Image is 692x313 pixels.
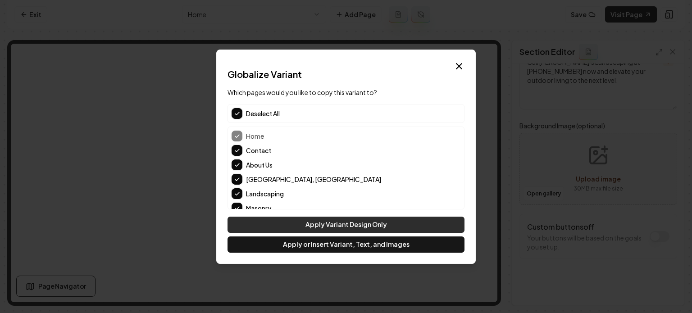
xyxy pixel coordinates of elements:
[246,109,280,118] span: Deselect All
[246,205,460,211] label: Masonry
[228,88,464,97] p: Which pages would you like to copy this variant to?
[228,217,464,233] button: Apply Variant Design Only
[246,176,460,182] label: [GEOGRAPHIC_DATA], [GEOGRAPHIC_DATA]
[246,162,460,168] label: About Us
[228,236,464,253] button: Apply or Insert Variant, Text, and Images
[246,133,460,139] label: Home
[228,68,464,81] h2: Globalize Variant
[246,191,460,197] label: Landscaping
[246,147,460,154] label: Contact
